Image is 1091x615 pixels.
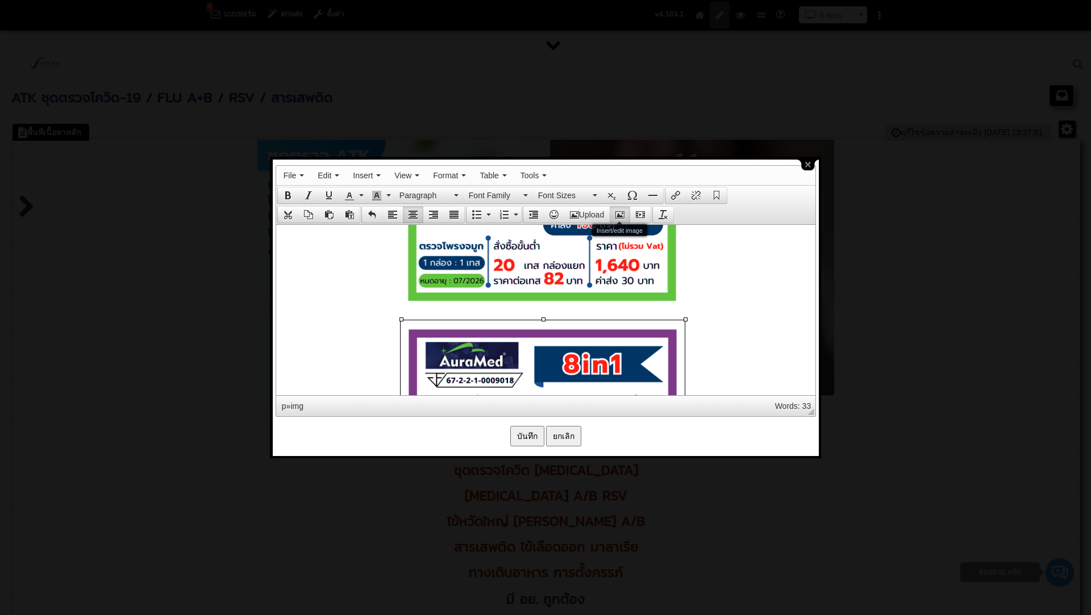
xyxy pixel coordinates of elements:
span: Insert [353,171,373,180]
div: Font Sizes [532,187,602,204]
div: Underline [319,187,339,204]
div: Special character [622,187,643,204]
div: Remove link [686,187,706,204]
div: Undo [361,206,382,223]
div: Italic [298,187,319,204]
span: Table [480,171,498,180]
span: Font Sizes [538,190,589,201]
div: Align center [403,206,423,223]
div: Align right [423,206,444,223]
div: img [290,401,303,411]
div: Background color [367,187,394,204]
span: Paragraph [399,190,451,201]
label: Words: 33 [771,397,816,415]
div: Insert/edit video [630,206,651,223]
iframe: Rich Text Area. Press ALT-F9 for menu. Press ALT-F10 for toolbar. Press ALT-0 for help [276,225,815,395]
span: Format [433,171,458,180]
div: Insert/edit link [665,187,686,204]
span: Tools [520,171,539,180]
div: Font Family [463,187,532,204]
div: Clear formatting [652,206,674,223]
div: Justify [444,206,465,223]
div: Insert/edit image [610,206,630,223]
div: Text color [339,187,367,204]
span: Font Family [469,190,520,201]
div: Subscript [602,187,622,204]
input: บันทึก [510,426,544,446]
div: Paste [319,206,339,223]
div: Horizontal line [643,187,664,204]
span: Edit [318,171,331,180]
div: Bullet list [466,206,494,223]
span: View [394,171,411,180]
div: Decrease indent [523,206,544,223]
button: Upload [564,207,610,223]
div: p [282,401,286,411]
div: Numbered list [494,206,522,223]
div: Cut [277,206,298,223]
div: Bold [277,187,298,204]
div: Upload an image [564,206,610,223]
div: Insert/edit image [592,224,647,236]
button: close [797,160,819,170]
div: Anchor [706,187,727,204]
div: Paste as text [339,206,360,223]
div: » [286,401,291,411]
input: ยกเลิก [546,426,581,446]
div: Copy [298,206,319,223]
div: Align left [382,206,403,223]
div: Emoticons [544,206,564,223]
span: File [284,171,297,180]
